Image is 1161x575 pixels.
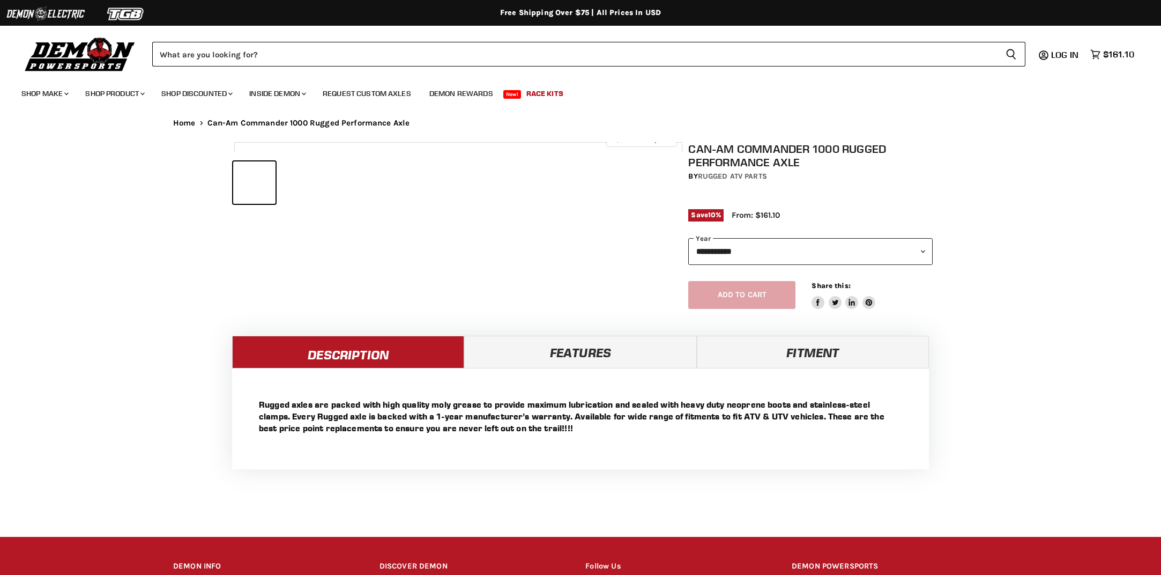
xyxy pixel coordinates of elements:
[315,83,419,105] a: Request Custom Axles
[462,161,504,204] button: Can-Am Commander 1000 Rugged Performance Axle thumbnail
[518,83,571,105] a: Race Kits
[13,78,1132,105] ul: Main menu
[416,161,458,204] button: Can-Am Commander 1000 Rugged Performance Axle thumbnail
[688,238,933,264] select: year
[421,83,501,105] a: Demon Rewards
[241,83,312,105] a: Inside Demon
[1103,49,1134,60] span: $161.10
[86,4,166,24] img: TGB Logo 2
[688,171,933,182] div: by
[173,119,196,128] a: Home
[370,161,412,204] button: Can-Am Commander 1000 Rugged Performance Axle thumbnail
[464,336,696,368] a: Features
[207,119,410,128] span: Can-Am Commander 1000 Rugged Performance Axle
[503,90,522,99] span: New!
[812,282,850,290] span: Share this:
[77,83,151,105] a: Shop Product
[698,172,767,181] a: Rugged ATV Parts
[732,210,780,220] span: From: $161.10
[708,211,716,219] span: 10
[997,42,1025,67] button: Search
[688,209,724,221] span: Save %
[152,42,1025,67] form: Product
[688,142,933,169] h1: Can-Am Commander 1000 Rugged Performance Axle
[697,336,929,368] a: Fitment
[152,42,997,67] input: Search
[153,83,239,105] a: Shop Discounted
[812,281,875,309] aside: Share this:
[152,8,1009,18] div: Free Shipping Over $75 | All Prices In USD
[233,161,276,204] button: Can-Am Commander 1000 Rugged Performance Axle thumbnail
[1051,49,1078,60] span: Log in
[1046,50,1085,60] a: Log in
[5,4,86,24] img: Demon Electric Logo 2
[324,161,367,204] button: Can-Am Commander 1000 Rugged Performance Axle thumbnail
[21,35,139,73] img: Demon Powersports
[152,119,1009,128] nav: Breadcrumbs
[1085,47,1140,62] a: $161.10
[13,83,75,105] a: Shop Make
[232,336,464,368] a: Description
[279,161,321,204] button: Can-Am Commander 1000 Rugged Performance Axle thumbnail
[259,399,902,434] p: Rugged axles are packed with high quality moly grease to provide maximum lubrication and sealed w...
[612,135,671,143] span: Click to expand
